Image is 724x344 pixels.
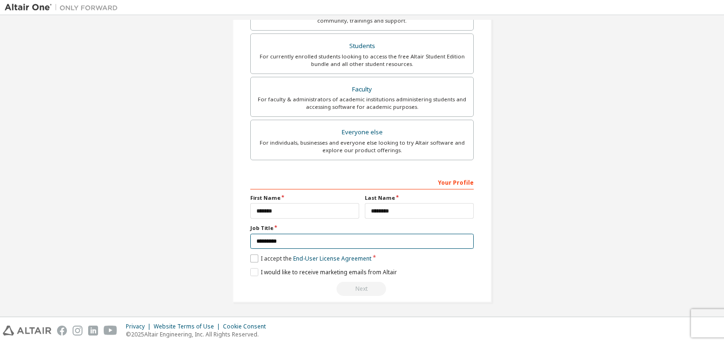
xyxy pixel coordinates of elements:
[88,326,98,336] img: linkedin.svg
[256,96,468,111] div: For faculty & administrators of academic institutions administering students and accessing softwa...
[126,330,271,338] p: © 2025 Altair Engineering, Inc. All Rights Reserved.
[256,53,468,68] div: For currently enrolled students looking to access the free Altair Student Edition bundle and all ...
[256,126,468,139] div: Everyone else
[126,323,154,330] div: Privacy
[73,326,82,336] img: instagram.svg
[365,194,474,202] label: Last Name
[256,139,468,154] div: For individuals, businesses and everyone else looking to try Altair software and explore our prod...
[5,3,123,12] img: Altair One
[293,254,371,262] a: End-User License Agreement
[256,40,468,53] div: Students
[250,254,371,262] label: I accept the
[104,326,117,336] img: youtube.svg
[250,174,474,189] div: Your Profile
[250,224,474,232] label: Job Title
[250,282,474,296] div: Read and acccept EULA to continue
[57,326,67,336] img: facebook.svg
[223,323,271,330] div: Cookie Consent
[250,194,359,202] label: First Name
[3,326,51,336] img: altair_logo.svg
[256,83,468,96] div: Faculty
[250,268,397,276] label: I would like to receive marketing emails from Altair
[154,323,223,330] div: Website Terms of Use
